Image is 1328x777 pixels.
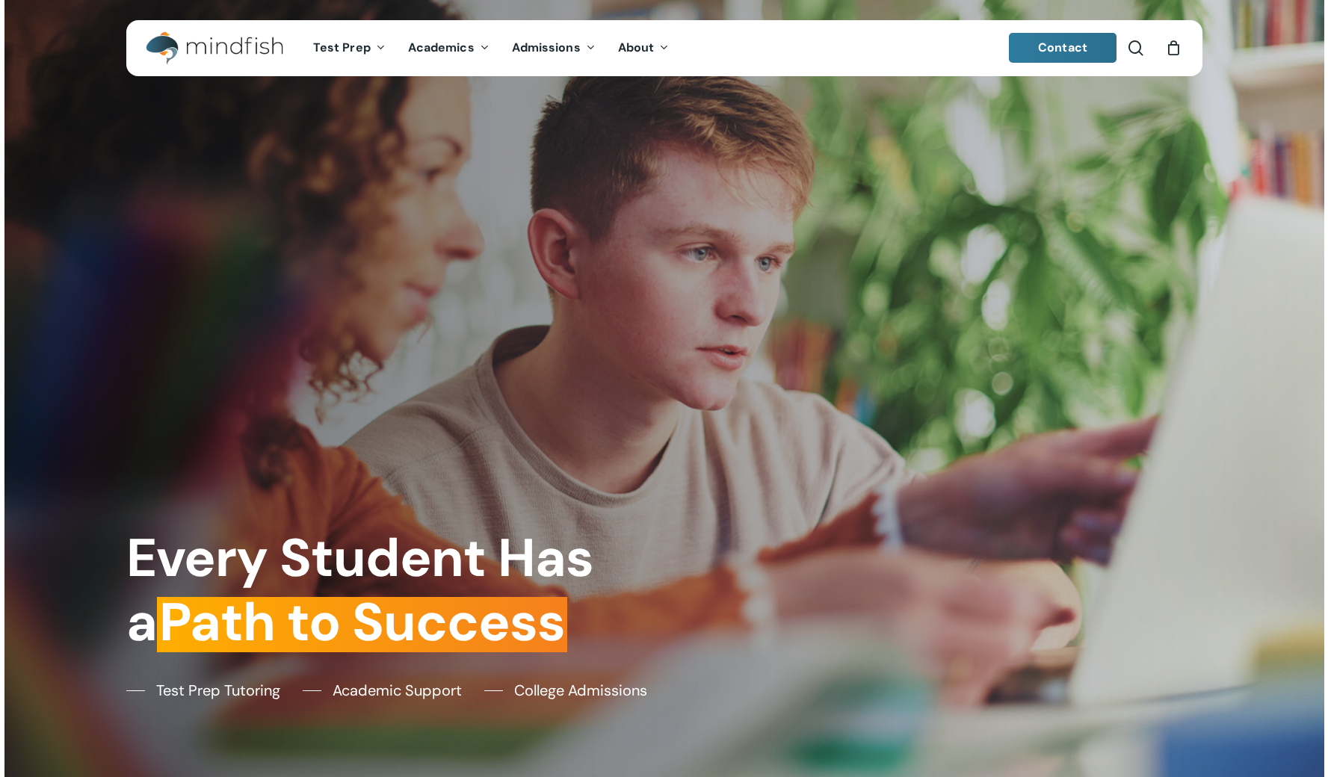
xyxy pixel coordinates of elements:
[501,42,607,55] a: Admissions
[1009,33,1117,63] a: Contact
[313,40,371,55] span: Test Prep
[126,679,280,702] a: Test Prep Tutoring
[126,20,1202,76] header: Main Menu
[333,679,462,702] span: Academic Support
[397,42,501,55] a: Academics
[607,42,681,55] a: About
[303,679,462,702] a: Academic Support
[408,40,475,55] span: Academics
[1038,40,1087,55] span: Contact
[484,679,647,702] a: College Admissions
[514,679,647,702] span: College Admissions
[302,20,680,76] nav: Main Menu
[156,679,280,702] span: Test Prep Tutoring
[126,526,653,654] h1: Every Student Has a
[302,42,397,55] a: Test Prep
[157,587,567,657] em: Path to Success
[618,40,655,55] span: About
[512,40,581,55] span: Admissions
